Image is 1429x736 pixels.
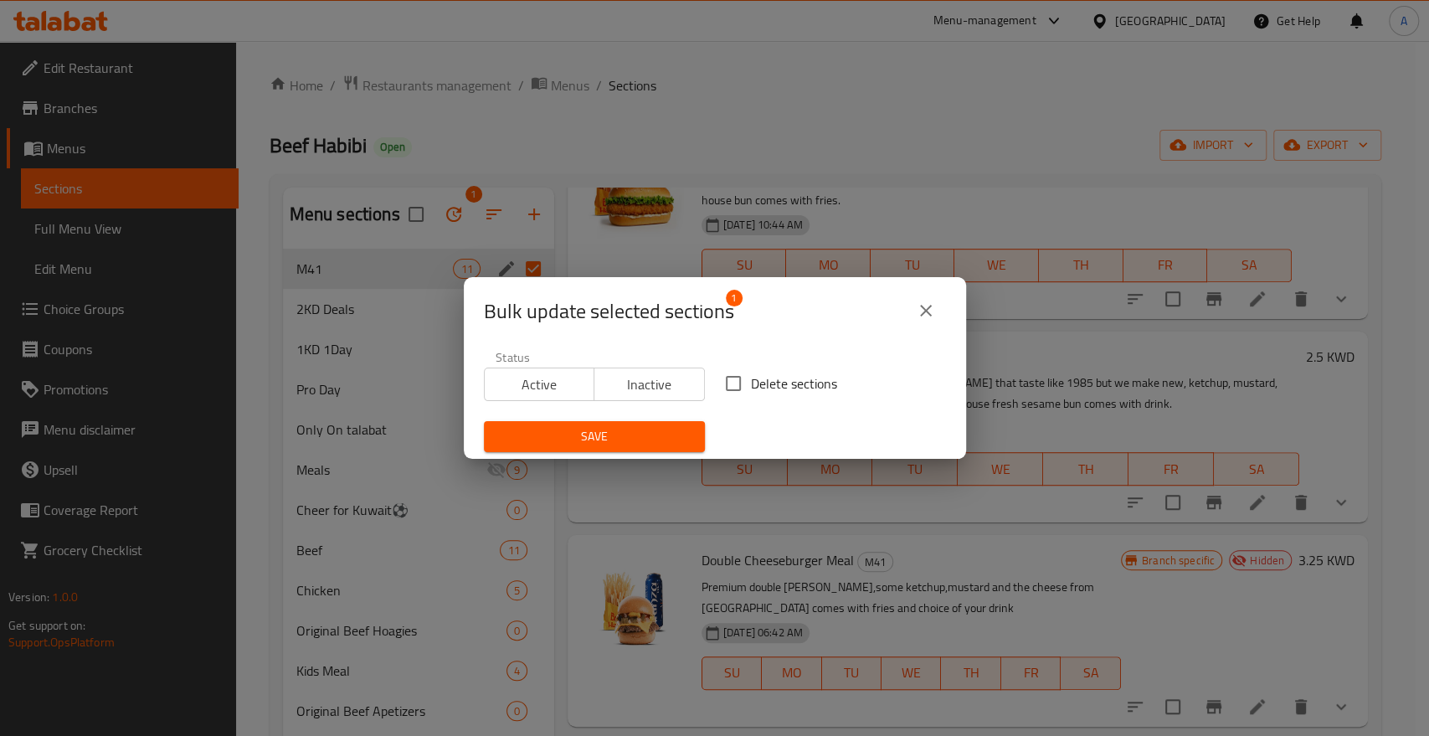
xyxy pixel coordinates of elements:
button: Save [484,421,705,452]
span: 1 [726,290,743,306]
button: Active [484,368,595,401]
span: Save [497,426,691,447]
span: Selected section count [484,298,734,325]
button: close [906,291,946,331]
button: Inactive [594,368,705,401]
span: Active [491,373,589,397]
span: Delete sections [751,373,837,394]
span: Inactive [601,373,698,397]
